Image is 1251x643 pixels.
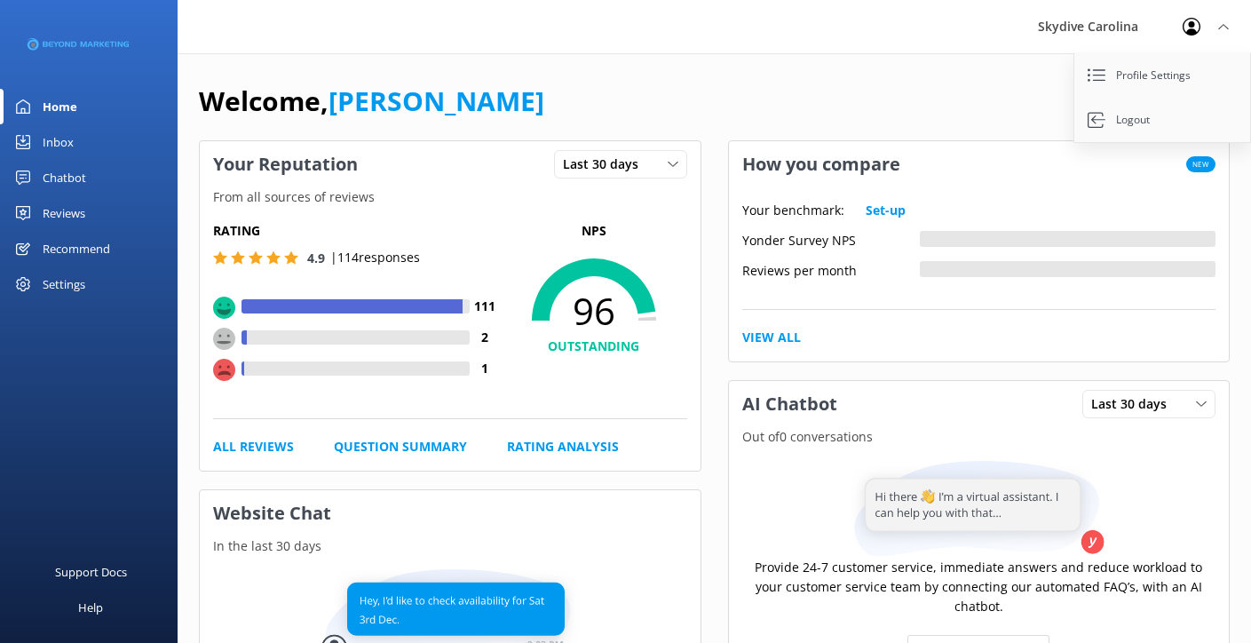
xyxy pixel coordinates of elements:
[199,80,544,123] h1: Welcome,
[742,231,920,247] div: Yonder Survey NPS
[78,590,103,625] div: Help
[742,558,1216,617] p: Provide 24-7 customer service, immediate answers and reduce workload to your customer service tea...
[43,89,77,124] div: Home
[43,195,85,231] div: Reviews
[330,248,420,267] p: | 114 responses
[27,38,129,52] img: 3-1676954853.png
[501,337,687,356] h4: OUTSTANDING
[742,261,920,277] div: Reviews per month
[501,221,687,241] p: NPS
[55,554,127,590] div: Support Docs
[866,201,906,220] a: Set-up
[1091,394,1177,414] span: Last 30 days
[742,328,801,347] a: View All
[742,201,844,220] p: Your benchmark:
[200,187,701,207] p: From all sources of reviews
[501,289,687,333] span: 96
[307,250,325,266] span: 4.9
[200,490,701,536] h3: Website Chat
[43,231,110,266] div: Recommend
[213,221,501,241] h5: Rating
[470,328,501,347] h4: 2
[729,141,914,187] h3: How you compare
[563,155,649,174] span: Last 30 days
[507,437,619,456] a: Rating Analysis
[470,297,501,316] h4: 111
[200,536,701,556] p: In the last 30 days
[213,437,294,456] a: All Reviews
[729,427,1230,447] p: Out of 0 conversations
[729,381,851,427] h3: AI Chatbot
[334,437,467,456] a: Question Summary
[43,266,85,302] div: Settings
[200,141,371,187] h3: Your Reputation
[329,83,544,119] a: [PERSON_NAME]
[43,160,86,195] div: Chatbot
[850,461,1107,558] img: assistant...
[1186,156,1215,172] span: New
[470,359,501,378] h4: 1
[43,124,74,160] div: Inbox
